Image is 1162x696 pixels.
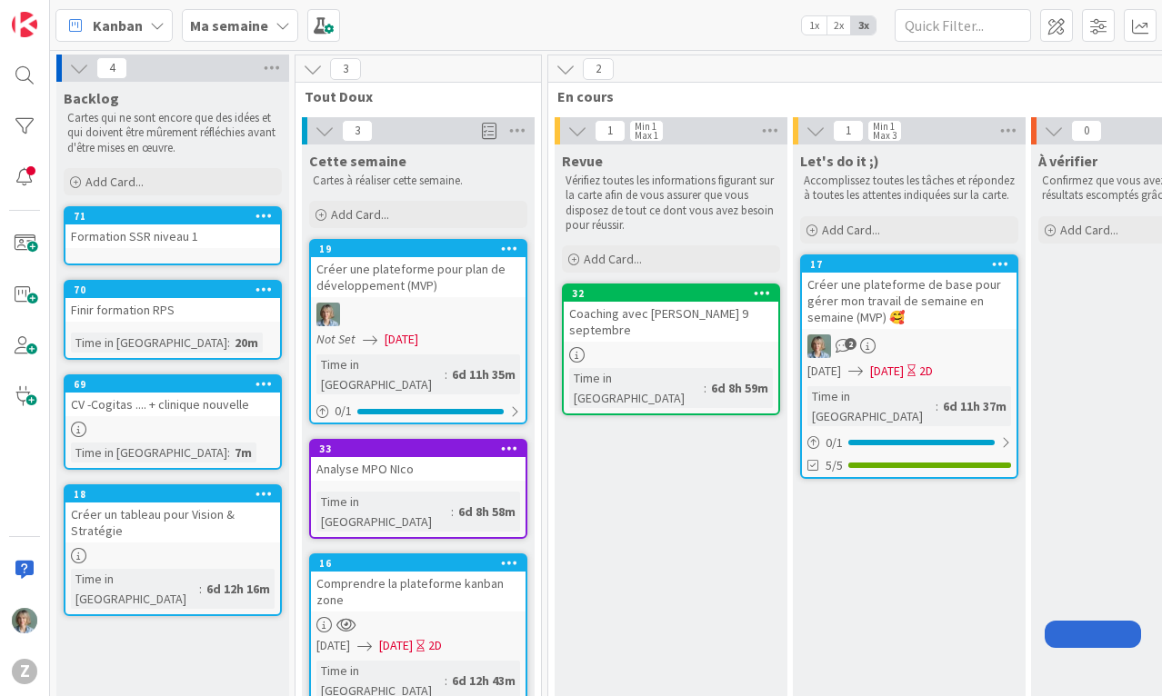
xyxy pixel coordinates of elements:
span: Add Card... [822,222,880,238]
span: : [445,671,447,691]
div: Time in [GEOGRAPHIC_DATA] [316,492,451,532]
span: 2x [826,16,851,35]
span: Add Card... [584,251,642,267]
a: 18Créer un tableau pour Vision & StratégieTime in [GEOGRAPHIC_DATA]:6d 12h 16m [64,484,282,616]
span: : [451,502,454,522]
span: : [445,364,447,384]
div: 16Comprendre la plateforme kanban zone [311,555,526,611]
div: 0/1 [802,432,1017,454]
span: 3x [851,16,876,35]
div: 32Coaching avec [PERSON_NAME] 9 septembre [564,285,778,342]
span: 0 [1071,120,1102,142]
span: : [199,579,202,599]
input: Quick Filter... [895,9,1031,42]
div: 69 [74,378,280,391]
b: Ma semaine [190,16,268,35]
span: Revue [562,152,603,170]
div: Min 1 [873,122,895,131]
div: 69CV -Cogitas .... + clinique nouvelle [65,376,280,416]
span: Add Card... [1060,222,1118,238]
span: 4 [96,57,127,79]
span: Tout Doux [305,87,518,105]
span: 5/5 [826,456,843,475]
div: 16 [311,555,526,572]
div: Max 3 [873,131,897,140]
span: [DATE] [385,330,418,349]
div: 18 [65,486,280,502]
div: 71 [65,208,280,224]
div: Comprendre la plateforme kanban zone [311,572,526,611]
div: 32 [572,287,778,300]
div: Formation SSR niveau 1 [65,224,280,248]
span: [DATE] [870,362,904,381]
span: 3 [342,120,373,142]
span: [DATE] [379,636,413,655]
div: 20m [230,333,263,353]
span: [DATE] [807,362,841,381]
div: 70 [65,282,280,298]
span: 2 [845,338,856,350]
span: 0 / 1 [335,402,352,421]
div: Time in [GEOGRAPHIC_DATA] [71,569,199,609]
div: Time in [GEOGRAPHIC_DATA] [807,386,936,426]
span: 1 [595,120,626,142]
div: 2D [428,636,442,655]
div: Max 1 [635,131,658,140]
a: 33Analyse MPO NIcoTime in [GEOGRAPHIC_DATA]:6d 8h 58m [309,439,527,539]
img: ZL [12,608,37,633]
span: 1 [833,120,864,142]
a: 32Coaching avec [PERSON_NAME] 9 septembreTime in [GEOGRAPHIC_DATA]:6d 8h 59m [562,283,780,415]
div: Min 1 [635,122,656,131]
div: Z [12,659,37,684]
div: Time in [GEOGRAPHIC_DATA] [316,354,445,394]
span: Add Card... [331,206,389,223]
div: 19Créer une plateforme pour plan de développement (MVP) [311,241,526,297]
div: 6d 12h 43m [447,671,520,691]
div: 16 [319,557,526,570]
div: 18Créer un tableau pour Vision & Stratégie [65,486,280,542]
span: : [227,442,230,462]
div: ZL [311,303,526,326]
div: 17 [810,258,1017,271]
div: 6d 11h 37m [938,396,1011,416]
div: Time in [GEOGRAPHIC_DATA] [569,368,704,408]
a: 71Formation SSR niveau 1 [64,206,282,265]
div: 19 [319,243,526,255]
span: 0 / 1 [826,433,843,452]
div: Analyse MPO NIco [311,457,526,481]
span: Kanban [93,15,143,36]
div: Créer une plateforme de base pour gérer mon travail de semaine en semaine (MVP) 🥰 [802,273,1017,329]
div: 69 [65,376,280,393]
span: 2 [583,58,614,80]
div: 2D [919,362,933,381]
div: 6d 8h 58m [454,502,520,522]
div: 17 [802,256,1017,273]
div: 32 [564,285,778,302]
div: 70Finir formation RPS [65,282,280,322]
a: 69CV -Cogitas .... + clinique nouvelleTime in [GEOGRAPHIC_DATA]:7m [64,374,282,470]
a: 19Créer une plateforme pour plan de développement (MVP)ZLNot Set[DATE]Time in [GEOGRAPHIC_DATA]:6... [309,239,527,424]
div: 17Créer une plateforme de base pour gérer mon travail de semaine en semaine (MVP) 🥰 [802,256,1017,329]
div: 33 [311,441,526,457]
div: 6d 12h 16m [202,579,275,599]
p: Cartes qui ne sont encore que des idées et qui doivent être mûrement réfléchies avant d'être mise... [67,111,278,155]
i: Not Set [316,331,356,347]
span: Add Card... [85,174,144,190]
div: 0/1 [311,400,526,423]
div: Coaching avec [PERSON_NAME] 9 septembre [564,302,778,342]
span: : [227,333,230,353]
p: Accomplissez toutes les tâches et répondez à toutes les attentes indiquées sur la carte. [804,174,1015,204]
span: : [936,396,938,416]
span: Let's do it ;) [800,152,879,170]
div: Time in [GEOGRAPHIC_DATA] [71,333,227,353]
div: 19 [311,241,526,257]
a: 70Finir formation RPSTime in [GEOGRAPHIC_DATA]:20m [64,280,282,360]
div: 6d 8h 59m [706,378,773,398]
div: CV -Cogitas .... + clinique nouvelle [65,393,280,416]
span: [DATE] [316,636,350,655]
div: 71 [74,210,280,223]
img: Visit kanbanzone.com [12,12,37,37]
span: : [704,378,706,398]
span: Backlog [64,89,119,107]
div: Time in [GEOGRAPHIC_DATA] [71,442,227,462]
